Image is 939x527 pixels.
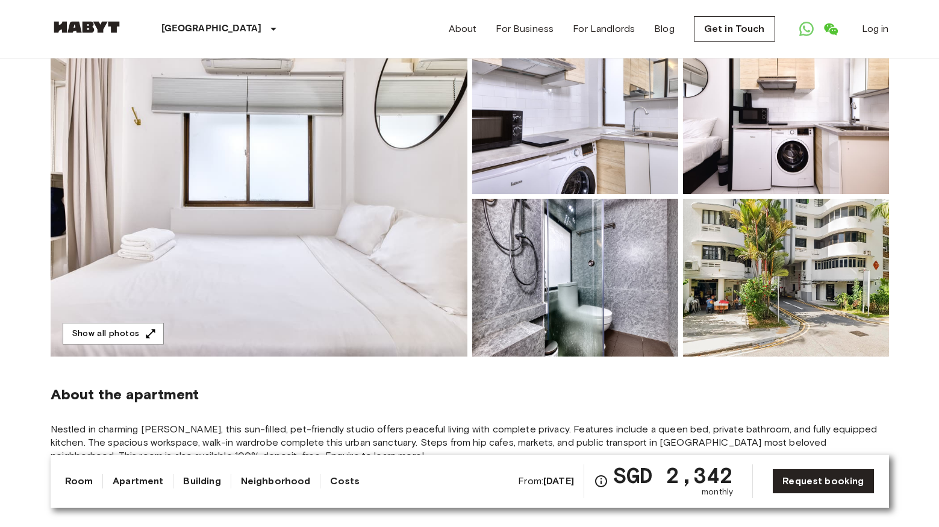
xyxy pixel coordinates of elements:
span: Nestled in charming [PERSON_NAME], this sun-filled, pet-friendly studio offers peaceful living wi... [51,423,889,463]
svg: Check cost overview for full price breakdown. Please note that discounts apply to new joiners onl... [594,474,608,488]
img: Habyt [51,21,123,33]
a: Costs [330,474,360,488]
a: Apartment [113,474,163,488]
img: Picture of unit SG-01-059-004-01 [683,36,889,194]
a: Room [65,474,93,488]
a: Blog [654,22,675,36]
img: Marketing picture of unit SG-01-059-004-01 [51,36,467,357]
span: From: [518,475,574,488]
a: Building [183,474,220,488]
a: About [449,22,477,36]
span: SGD 2,342 [613,464,733,486]
button: Show all photos [63,323,164,345]
img: Picture of unit SG-01-059-004-01 [472,36,678,194]
a: Neighborhood [241,474,311,488]
a: Open WhatsApp [794,17,819,41]
a: Log in [862,22,889,36]
b: [DATE] [543,475,574,487]
img: Picture of unit SG-01-059-004-01 [472,199,678,357]
a: Request booking [772,469,874,494]
span: monthly [702,486,733,498]
a: Get in Touch [694,16,775,42]
a: For Landlords [573,22,635,36]
a: Open WeChat [819,17,843,41]
img: Picture of unit SG-01-059-004-01 [683,199,889,357]
p: [GEOGRAPHIC_DATA] [161,22,262,36]
span: About the apartment [51,385,199,404]
a: For Business [496,22,554,36]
